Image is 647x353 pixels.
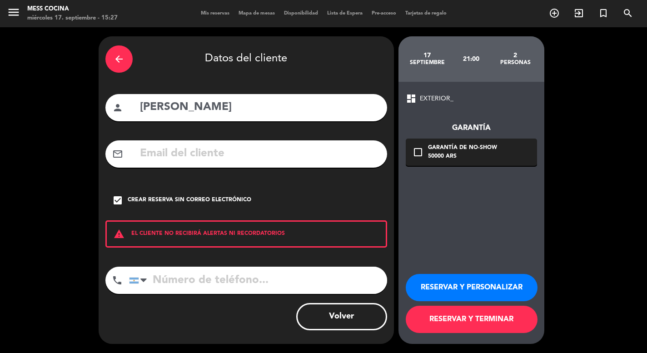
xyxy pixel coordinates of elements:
div: personas [493,59,538,66]
i: arrow_back [114,54,124,65]
div: 17 [405,52,449,59]
input: Nombre del cliente [139,98,380,117]
div: Garantía de no-show [428,144,497,153]
span: Tarjetas de regalo [401,11,451,16]
div: Argentina: +54 [129,267,150,293]
i: mail_outline [112,149,123,159]
span: Mapa de mesas [234,11,279,16]
i: add_circle_outline [549,8,560,19]
div: 50000 ARS [428,152,497,161]
button: menu [7,5,20,22]
i: turned_in_not [598,8,609,19]
span: Pre-acceso [367,11,401,16]
i: exit_to_app [573,8,584,19]
i: check_box [112,195,123,206]
span: EXTERIOR_ [420,94,453,104]
div: Datos del cliente [105,43,387,75]
div: Mess Cocina [27,5,118,14]
button: RESERVAR Y TERMINAR [406,306,538,333]
div: Garantía [406,122,537,134]
i: person [112,102,123,113]
i: menu [7,5,20,19]
span: Mis reservas [196,11,234,16]
div: 2 [493,52,538,59]
button: Volver [296,303,387,330]
div: Crear reserva sin correo electrónico [128,196,251,205]
div: miércoles 17. septiembre - 15:27 [27,14,118,23]
i: warning [107,229,131,239]
i: check_box_outline_blank [413,147,423,158]
i: search [622,8,633,19]
button: RESERVAR Y PERSONALIZAR [406,274,538,301]
div: septiembre [405,59,449,66]
div: EL CLIENTE NO RECIBIRÁ ALERTAS NI RECORDATORIOS [105,220,387,248]
input: Número de teléfono... [129,267,387,294]
span: Lista de Espera [323,11,367,16]
i: phone [112,275,123,286]
div: 21:00 [449,43,493,75]
span: Disponibilidad [279,11,323,16]
span: dashboard [406,93,417,104]
input: Email del cliente [139,144,380,163]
